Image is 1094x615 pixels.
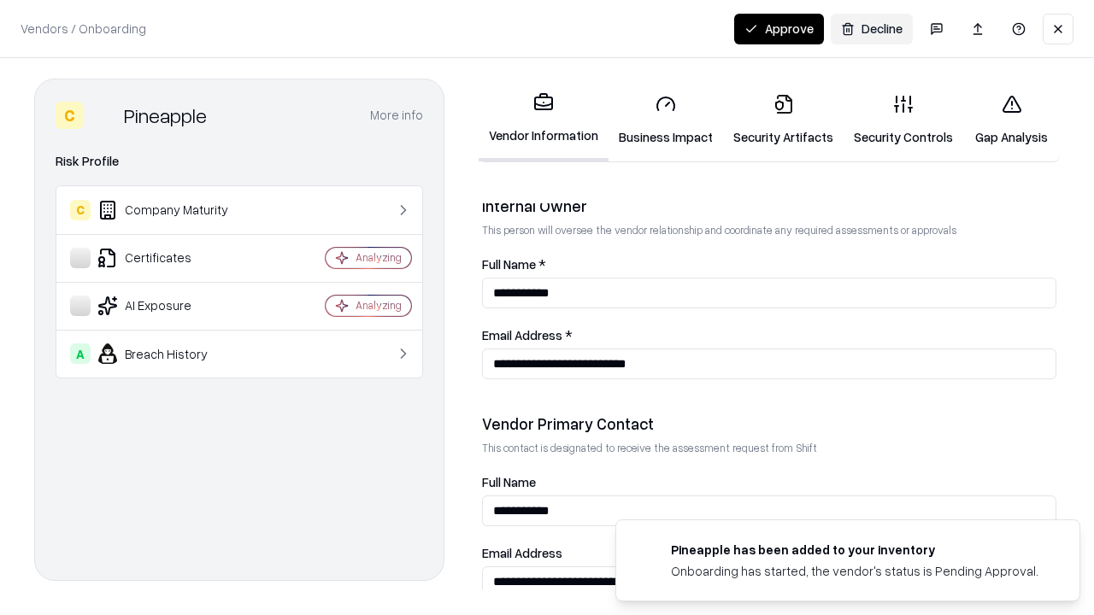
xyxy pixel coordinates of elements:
[370,100,423,131] button: More info
[482,476,1056,489] label: Full Name
[124,102,207,129] div: Pineapple
[831,14,913,44] button: Decline
[70,296,274,316] div: AI Exposure
[637,541,657,561] img: pineappleenergy.com
[963,80,1060,160] a: Gap Analysis
[482,547,1056,559] label: Email Address
[482,329,1056,342] label: Email Address *
[482,258,1056,271] label: Full Name *
[56,151,423,172] div: Risk Profile
[70,248,274,268] div: Certificates
[734,14,824,44] button: Approve
[482,413,1056,434] div: Vendor Primary Contact
[70,343,91,364] div: A
[482,441,1056,455] p: This contact is designated to receive the assessment request from Shift
[609,80,723,160] a: Business Impact
[723,80,844,160] a: Security Artifacts
[482,223,1056,237] p: This person will oversee the vendor relationship and coordinate any required assessments or appro...
[482,196,1056,216] div: Internal Owner
[671,541,1038,559] div: Pineapple has been added to your inventory
[90,102,117,129] img: Pineapple
[356,250,402,265] div: Analyzing
[70,343,274,364] div: Breach History
[671,562,1038,580] div: Onboarding has started, the vendor's status is Pending Approval.
[356,298,402,313] div: Analyzing
[70,200,91,220] div: C
[844,80,963,160] a: Security Controls
[479,79,609,161] a: Vendor Information
[70,200,274,220] div: Company Maturity
[21,20,146,38] p: Vendors / Onboarding
[56,102,83,129] div: C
